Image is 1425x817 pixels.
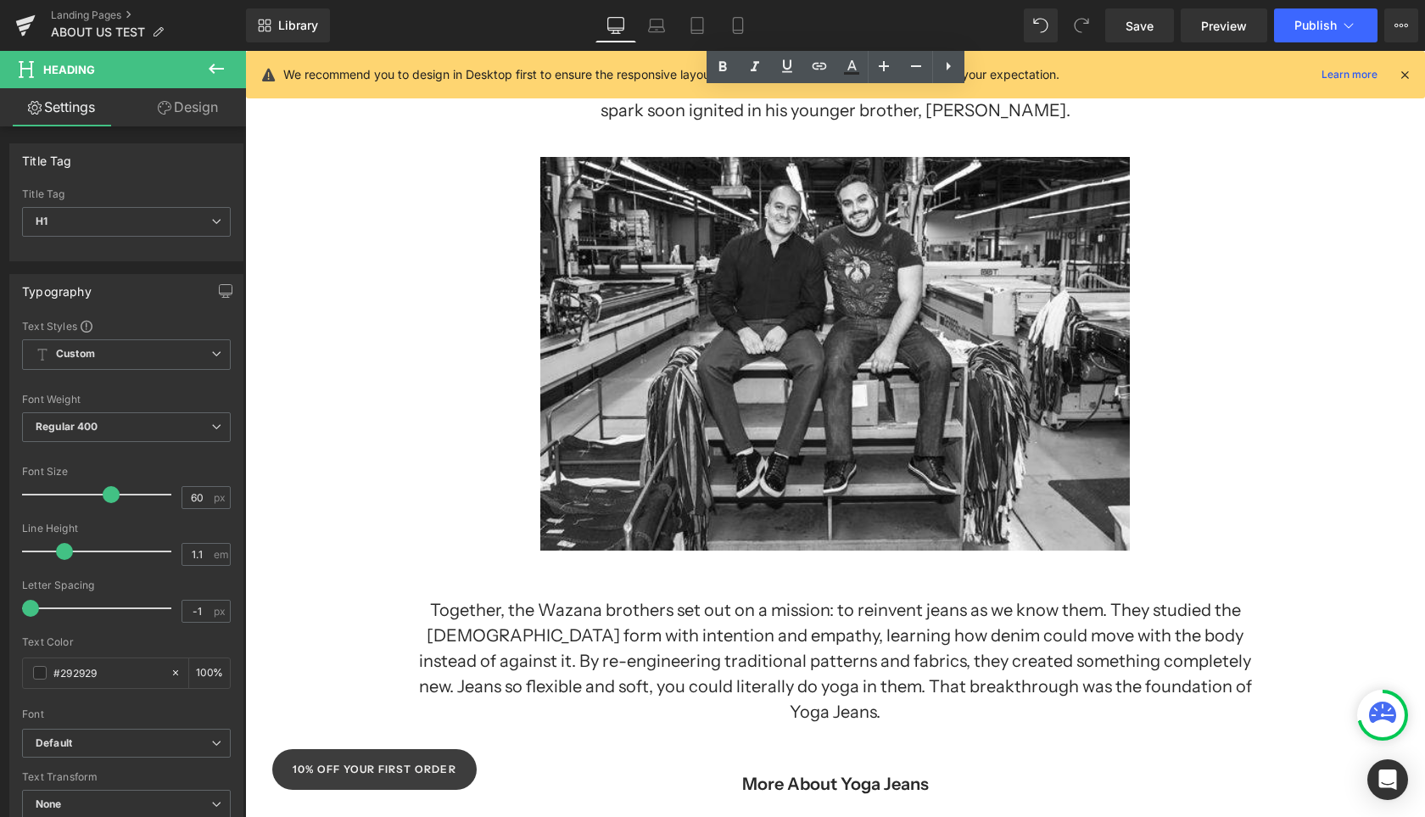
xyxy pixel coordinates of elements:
div: Text Color [22,636,231,648]
a: New Library [246,8,330,42]
div: Font [22,708,231,720]
a: Preview [1181,8,1267,42]
i: Default [36,736,72,751]
span: Preview [1201,17,1247,35]
a: Design [126,88,249,126]
div: Title Tag [22,144,72,168]
button: Redo [1065,8,1098,42]
b: None [36,797,62,810]
p: We recommend you to design in Desktop first to ensure the responsive layout would display correct... [283,65,1059,84]
button: More [1384,8,1418,42]
div: Text Styles [22,319,231,333]
a: Mobile [718,8,758,42]
div: % [189,658,230,688]
div: Line Height [22,523,231,534]
div: Font Weight [22,394,231,406]
b: Regular 400 [36,420,98,433]
a: Landing Pages [51,8,246,22]
a: Desktop [595,8,636,42]
input: Color [53,663,162,682]
h2: 10% off your first order [47,710,211,727]
span: Publish [1294,19,1337,32]
div: Title Tag [22,188,231,200]
h1: More About Yoga Jeans [170,720,1010,746]
div: Font Size [22,466,231,478]
span: px [214,606,228,617]
span: Library [278,18,318,33]
b: Custom [56,347,95,361]
span: em [214,549,228,560]
button: Undo [1024,8,1058,42]
a: Laptop [636,8,677,42]
b: H1 [36,215,47,227]
div: Open Intercom Messenger [1367,759,1408,800]
a: Learn more [1315,64,1384,85]
button: Publish [1274,8,1377,42]
span: ABOUT US TEST [51,25,145,39]
span: Heading [43,63,95,76]
a: Tablet [677,8,718,42]
span: Save [1126,17,1154,35]
div: Text Transform [22,771,231,783]
h1: Together, the Wazana brothers set out on a mission: to reinvent jeans as we know them. They studi... [170,546,1010,674]
span: px [214,492,228,503]
div: Typography [22,275,92,299]
div: Letter Spacing [22,579,231,591]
